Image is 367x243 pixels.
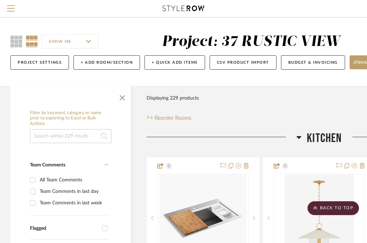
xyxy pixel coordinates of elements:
[210,55,276,70] button: CSV Product Import
[40,174,107,186] div: All Team Comments
[145,55,205,70] button: + Quick Add Items
[307,131,342,146] span: Kitchen
[10,55,69,70] button: Project Settings
[30,226,99,232] div: Flagged
[40,197,107,209] div: Team Comments in last week
[147,114,192,122] button: Reorder Rooms
[30,163,65,167] span: Team Comments
[30,110,111,127] h6: Filter by keyword, category or name prior to exporting to Excel or Bulk Actions
[281,55,345,70] button: Budget & Invoicing
[115,89,129,103] button: Close
[307,201,359,215] scroll-to-top-button: BACK TO TOP
[40,186,107,197] div: Team Comments in last day
[155,114,192,122] span: Reorder Rooms
[162,34,341,49] div: Project: 37 RUSTIC VIEW
[147,91,199,105] div: Displaying 229 products
[30,129,111,143] input: Search within 229 results
[73,55,140,70] button: + Add Room/Section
